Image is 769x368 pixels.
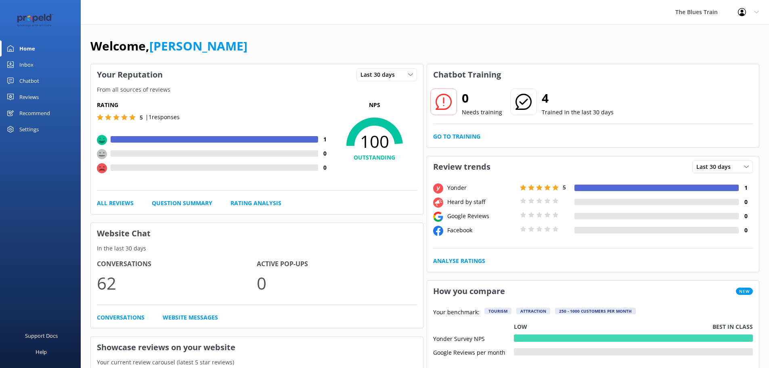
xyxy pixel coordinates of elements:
p: Best in class [712,322,753,331]
div: Google Reviews per month [433,348,514,355]
a: Question Summary [152,199,212,208]
a: Rating Analysis [230,199,281,208]
h4: Conversations [97,259,257,269]
a: Website Messages [163,313,218,322]
h3: Chatbot Training [427,64,507,85]
p: NPS [332,101,417,109]
div: Facebook [445,226,518,235]
p: Your current review carousel (latest 5 star reviews) [91,358,423,367]
span: Last 30 days [696,162,735,171]
span: New [736,288,753,295]
a: Go to Training [433,132,480,141]
h3: Showcase reviews on your website [91,337,423,358]
a: [PERSON_NAME] [149,38,247,54]
h3: How you compare [427,281,511,302]
div: Yonder Survey NPS [433,334,514,342]
p: 62 [97,269,257,297]
h4: OUTSTANDING [332,153,417,162]
div: Help [36,344,47,360]
h4: 1 [318,135,332,144]
p: Trained in the last 30 days [542,108,614,117]
span: 5 [140,114,143,121]
p: In the last 30 days [91,244,423,253]
span: 5 [563,183,566,191]
div: Google Reviews [445,212,518,221]
h3: Website Chat [91,223,423,244]
h2: 0 [462,88,502,108]
h4: 1 [739,183,753,192]
img: 12-1677471078.png [12,14,59,27]
a: All Reviews [97,199,134,208]
p: Low [514,322,527,331]
div: 250 - 1000 customers per month [555,308,636,314]
h2: 4 [542,88,614,108]
div: Tourism [484,308,511,314]
h4: 0 [318,149,332,158]
h4: 0 [739,226,753,235]
div: Chatbot [19,73,39,89]
div: Settings [19,121,39,137]
h3: Review trends [427,156,497,177]
div: Yonder [445,183,518,192]
div: Attraction [516,308,550,314]
div: Recommend [19,105,50,121]
span: 100 [332,131,417,151]
div: Reviews [19,89,39,105]
div: Inbox [19,57,34,73]
span: Last 30 days [360,70,400,79]
h5: Rating [97,101,332,109]
div: Home [19,40,35,57]
div: Support Docs [25,328,58,344]
div: Heard by staff [445,198,518,206]
h1: Welcome, [90,36,247,56]
p: Needs training [462,108,502,117]
h4: 0 [318,163,332,172]
p: Your benchmark: [433,308,480,318]
p: 0 [257,269,417,297]
h3: Your Reputation [91,64,169,85]
h4: 0 [739,198,753,206]
p: From all sources of reviews [91,85,423,94]
h4: Active Pop-ups [257,259,417,269]
p: | 1 responses [145,113,180,122]
h4: 0 [739,212,753,221]
a: Conversations [97,313,145,322]
a: Analyse Ratings [433,257,485,265]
